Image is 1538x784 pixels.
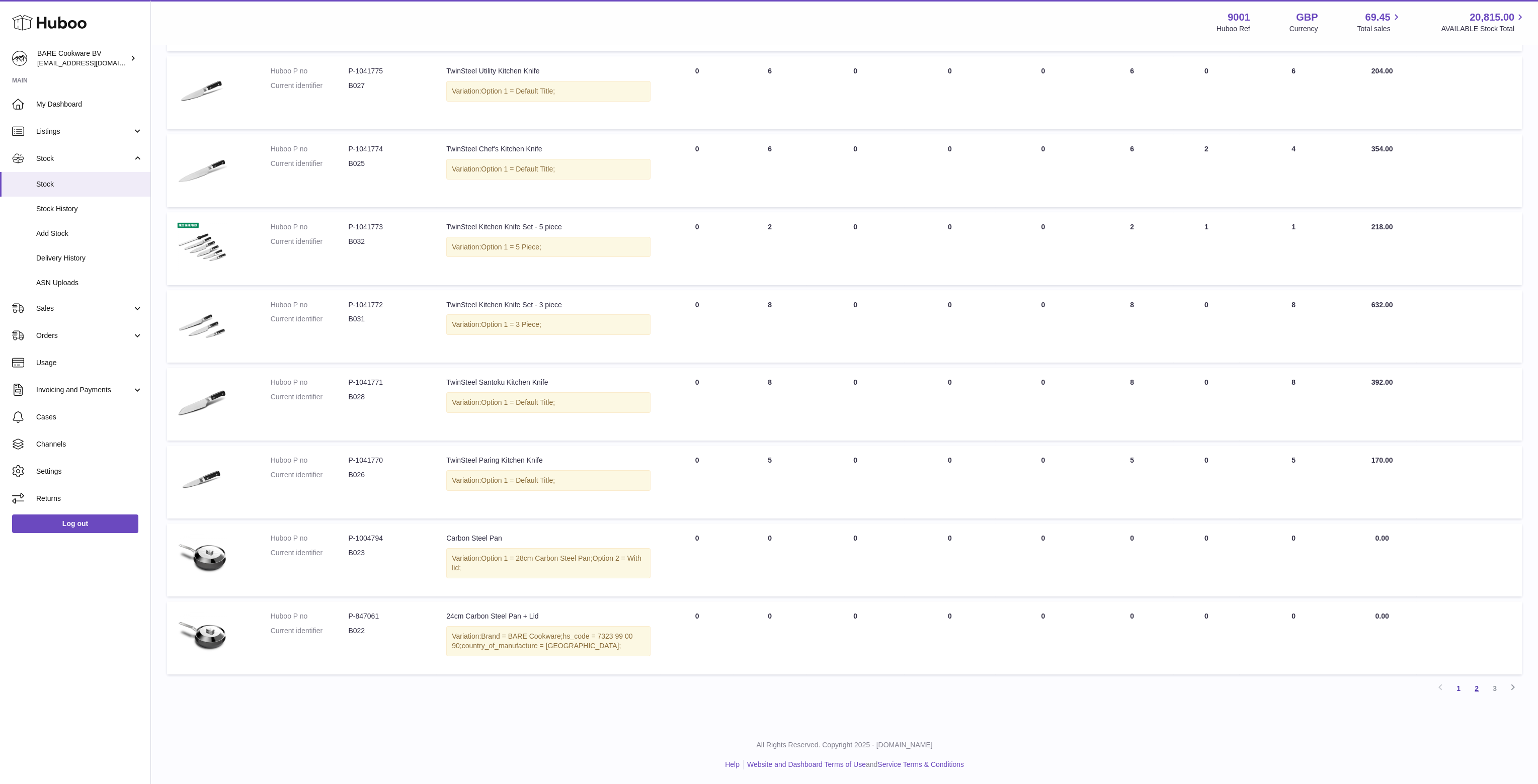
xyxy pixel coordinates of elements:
span: 0 [1041,456,1045,464]
div: 24cm Carbon Steel Pan + Lid [446,612,651,621]
a: Website and Dashboard Terms of Use [747,760,866,768]
img: product image [177,378,227,428]
dd: B028 [348,392,426,402]
a: 3 [1486,679,1504,698]
span: Total sales [1357,24,1402,34]
td: 0 [806,601,904,674]
dd: B027 [348,81,426,91]
td: 0 [661,524,734,596]
td: 6 [734,56,806,129]
td: 0 [734,524,806,596]
td: 0 [1173,524,1239,596]
span: Settings [36,467,143,476]
div: TwinSteel Paring Kitchen Knife [446,456,651,465]
td: 0 [904,446,995,518]
dt: Current identifier [271,314,349,324]
span: 0 [1041,612,1045,620]
td: 0 [806,446,904,518]
div: Huboo Ref [1217,24,1250,34]
strong: GBP [1296,11,1318,24]
span: Option 1 = Default Title; [481,87,555,95]
span: 0 [1041,301,1045,309]
span: Cases [36,412,143,422]
td: 0 [806,524,904,596]
img: product image [177,66,227,117]
td: 0 [734,601,806,674]
a: 2 [1468,679,1486,698]
td: 0 [806,134,904,207]
td: 0 [661,290,734,363]
td: 6 [1091,56,1173,129]
span: 632.00 [1371,301,1393,309]
td: 0 [661,212,734,285]
div: TwinSteel Chef's Kitchen Knife [446,144,651,154]
dd: B022 [348,626,426,636]
dt: Current identifier [271,81,349,91]
td: 5 [1239,446,1347,518]
div: Currency [1289,24,1318,34]
span: Listings [36,127,132,136]
td: 0 [904,290,995,363]
dt: Huboo P no [271,66,349,76]
span: 218.00 [1371,223,1393,231]
td: 0 [661,601,734,674]
div: Variation: [446,81,651,102]
td: 8 [1239,368,1347,441]
span: Channels [36,440,143,449]
span: Add Stock [36,229,143,238]
td: 0 [904,368,995,441]
p: All Rights Reserved. Copyright 2025 - [DOMAIN_NAME] [159,740,1530,750]
td: 8 [734,290,806,363]
td: 0 [904,56,995,129]
td: 0 [1173,368,1239,441]
td: 0 [1091,601,1173,674]
div: TwinSteel Santoku Kitchen Knife [446,378,651,387]
td: 4 [1239,134,1347,207]
td: 6 [1239,56,1347,129]
td: 0 [1173,290,1239,363]
td: 0 [904,134,995,207]
img: product image [177,534,227,584]
dt: Huboo P no [271,378,349,387]
img: product image [177,144,227,195]
div: Carbon Steel Pan [446,534,651,543]
span: Option 1 = Default Title; [481,476,555,484]
img: info@barecookware.com [12,51,27,66]
dd: P-1041772 [348,300,426,310]
img: product image [177,222,227,273]
div: Variation: [446,626,651,656]
span: 0 [1041,534,1045,542]
td: 6 [734,134,806,207]
span: Invoicing and Payments [36,385,132,395]
td: 0 [1173,601,1239,674]
td: 0 [661,446,734,518]
span: hs_code = 7323 99 00 90; [452,632,632,650]
span: Option 1 = Default Title; [481,398,555,406]
strong: 9001 [1228,11,1250,24]
td: 8 [1091,368,1173,441]
dd: P-1004794 [348,534,426,543]
td: 2 [1173,134,1239,207]
td: 0 [661,368,734,441]
dt: Current identifier [271,548,349,558]
span: Usage [36,358,143,368]
td: 0 [1091,524,1173,596]
span: 392.00 [1371,378,1393,386]
span: 20,815.00 [1470,11,1514,24]
a: 69.45 Total sales [1357,11,1402,34]
div: Variation: [446,392,651,413]
td: 0 [661,134,734,207]
dd: B031 [348,314,426,324]
dd: P-1041770 [348,456,426,465]
td: 1 [1173,212,1239,285]
dd: P-1041774 [348,144,426,154]
span: Delivery History [36,253,143,263]
a: Help [725,760,740,768]
dt: Huboo P no [271,534,349,543]
td: 0 [806,212,904,285]
dt: Current identifier [271,470,349,480]
td: 0 [904,212,995,285]
span: Orders [36,331,132,340]
span: 0.00 [1375,534,1389,542]
dt: Current identifier [271,392,349,402]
